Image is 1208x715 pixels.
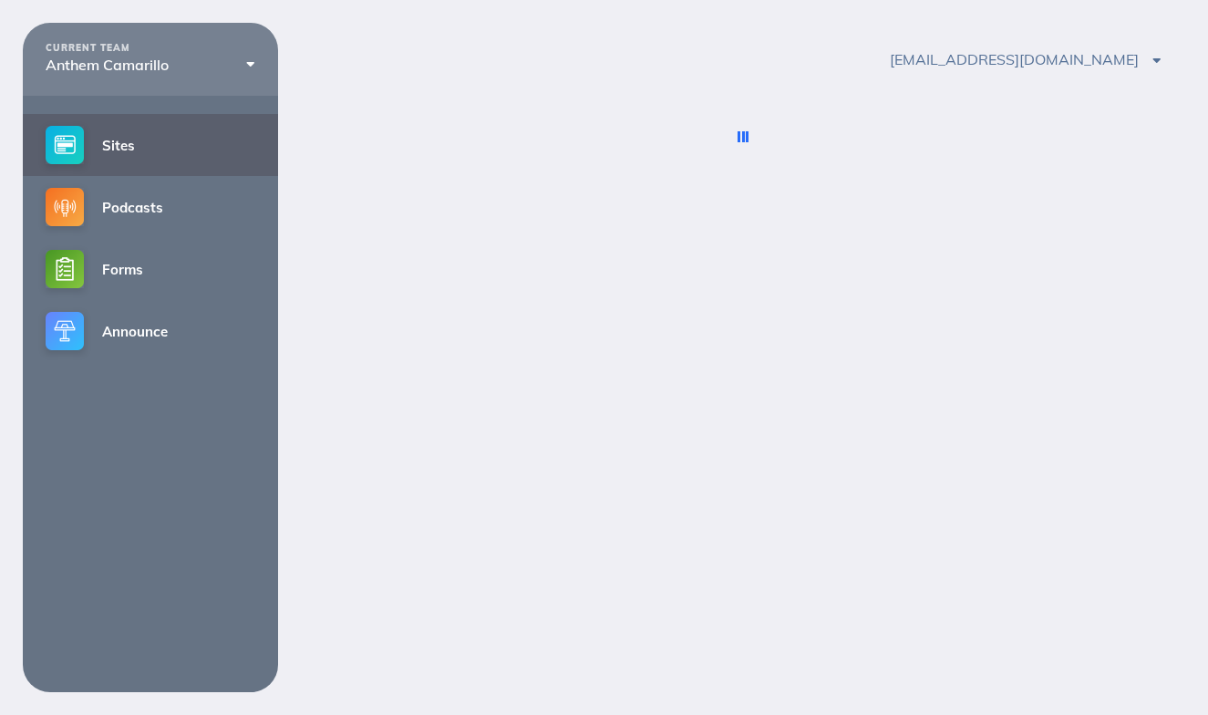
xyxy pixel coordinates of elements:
[23,114,278,176] a: Sites
[46,126,84,164] img: sites-small@2x.png
[23,176,278,238] a: Podcasts
[46,312,84,350] img: announce-small@2x.png
[890,50,1162,68] span: [EMAIL_ADDRESS][DOMAIN_NAME]
[742,131,745,143] div: Loading
[46,188,84,226] img: podcasts-small@2x.png
[23,238,278,300] a: Forms
[46,57,255,73] div: Anthem Camarillo
[46,43,255,54] div: CURRENT TEAM
[23,300,278,362] a: Announce
[46,250,84,288] img: forms-small@2x.png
